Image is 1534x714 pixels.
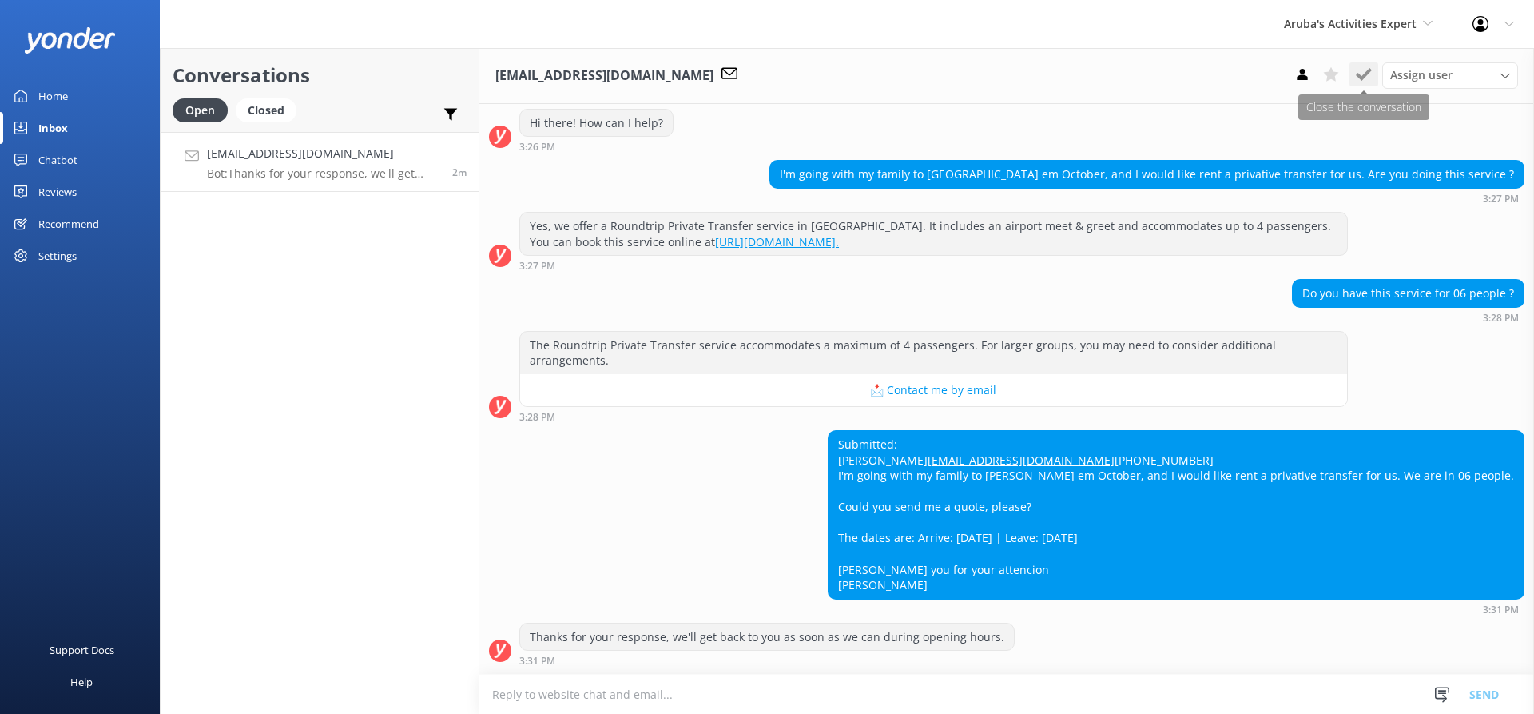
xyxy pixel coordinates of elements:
[38,80,68,112] div: Home
[495,66,713,86] h3: [EMAIL_ADDRESS][DOMAIN_NAME]
[1292,312,1524,323] div: Aug 20 2025 03:28pm (UTC -04:00) America/Caracas
[38,112,68,144] div: Inbox
[1382,62,1518,88] div: Assign User
[161,132,479,192] a: [EMAIL_ADDRESS][DOMAIN_NAME]Bot:Thanks for your response, we'll get back to you as soon as we can...
[519,656,555,666] strong: 3:31 PM
[1284,16,1417,31] span: Aruba's Activities Expert
[715,234,839,249] a: [URL][DOMAIN_NAME].
[520,374,1347,406] button: 📩 Contact me by email
[928,453,1115,468] a: [EMAIL_ADDRESS][DOMAIN_NAME]
[173,101,236,118] a: Open
[829,431,1524,599] div: Submitted: [PERSON_NAME] [PHONE_NUMBER] I'm going with my family to [PERSON_NAME] em October, and...
[519,655,1015,666] div: Aug 20 2025 03:31pm (UTC -04:00) America/Caracas
[207,145,440,162] h4: [EMAIL_ADDRESS][DOMAIN_NAME]
[520,624,1014,651] div: Thanks for your response, we'll get back to you as soon as we can during opening hours.
[38,240,77,272] div: Settings
[452,166,467,179] span: Aug 20 2025 03:31pm (UTC -04:00) America/Caracas
[519,260,1348,271] div: Aug 20 2025 03:27pm (UTC -04:00) America/Caracas
[38,144,77,176] div: Chatbot
[207,166,440,181] p: Bot: Thanks for your response, we'll get back to you as soon as we can during opening hours.
[1483,194,1519,204] strong: 3:27 PM
[520,332,1347,374] div: The Roundtrip Private Transfer service accommodates a maximum of 4 passengers. For larger groups,...
[236,101,304,118] a: Closed
[24,27,116,54] img: yonder-white-logo.png
[38,176,77,208] div: Reviews
[519,413,555,422] strong: 3:28 PM
[769,193,1524,204] div: Aug 20 2025 03:27pm (UTC -04:00) America/Caracas
[1483,313,1519,323] strong: 3:28 PM
[70,666,93,698] div: Help
[1483,605,1519,615] strong: 3:31 PM
[50,634,114,666] div: Support Docs
[519,141,674,152] div: Aug 20 2025 03:26pm (UTC -04:00) America/Caracas
[1390,66,1453,84] span: Assign user
[519,261,555,271] strong: 3:27 PM
[173,60,467,90] h2: Conversations
[519,142,555,152] strong: 3:26 PM
[770,161,1524,188] div: I'm going with my family to [GEOGRAPHIC_DATA] em October, and I would like rent a privative trans...
[828,604,1524,615] div: Aug 20 2025 03:31pm (UTC -04:00) America/Caracas
[520,213,1347,255] div: Yes, we offer a Roundtrip Private Transfer service in [GEOGRAPHIC_DATA]. It includes an airport m...
[1293,280,1524,307] div: Do you have this service for 06 people ?
[38,208,99,240] div: Recommend
[519,411,1348,422] div: Aug 20 2025 03:28pm (UTC -04:00) America/Caracas
[236,98,296,122] div: Closed
[173,98,228,122] div: Open
[520,110,673,137] div: Hi there! How can I help?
